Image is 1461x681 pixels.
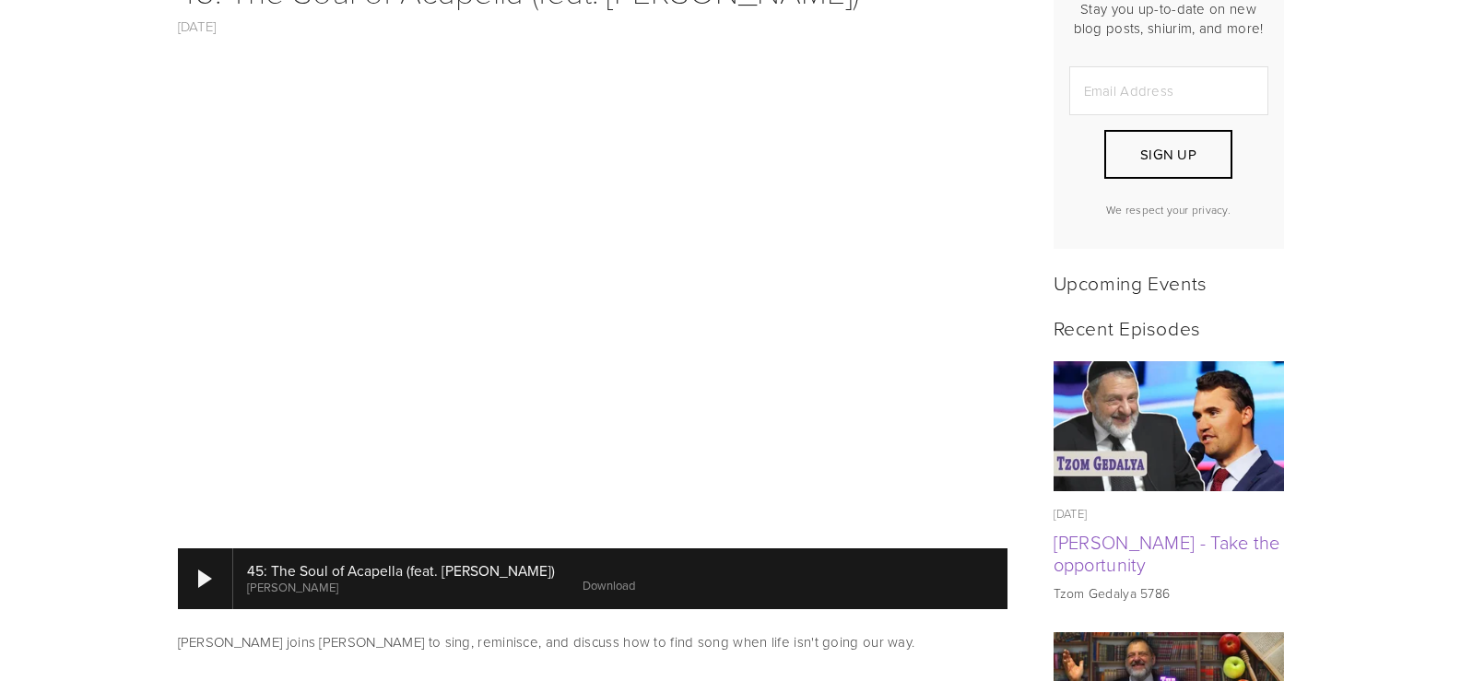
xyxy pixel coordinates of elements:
iframe: <br/> [178,60,1007,526]
button: Sign Up [1104,130,1231,179]
span: Sign Up [1140,145,1196,164]
p: Tzom Gedalya 5786 [1054,584,1284,603]
a: [DATE] [178,17,217,36]
p: [PERSON_NAME] joins [PERSON_NAME] to sing, reminisce, and discuss how to find song when life isn'... [178,631,1007,653]
a: Download [583,577,635,593]
a: [PERSON_NAME] - Take the opportunity [1054,529,1280,577]
img: Tzom Gedalya - Take the opportunity [1053,361,1284,491]
h2: Upcoming Events [1054,271,1284,294]
h2: Recent Episodes [1054,316,1284,339]
input: Email Address [1069,66,1268,115]
p: We respect your privacy. [1069,202,1268,217]
time: [DATE] [1054,505,1088,522]
a: Tzom Gedalya - Take the opportunity [1054,361,1284,491]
